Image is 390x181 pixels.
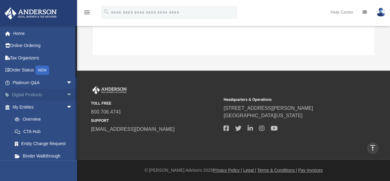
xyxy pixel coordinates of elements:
a: Order StatusNEW [4,64,82,77]
img: Anderson Advisors Platinum Portal [91,86,128,94]
a: 800.706.4741 [91,109,121,114]
span: arrow_drop_down [66,89,79,101]
span: arrow_drop_down [66,76,79,89]
small: SUPPORT [91,118,219,123]
a: Terms & Conditions | [257,168,297,173]
a: Overview [9,113,82,126]
a: [GEOGRAPHIC_DATA][US_STATE] [224,113,302,118]
a: menu [83,12,91,16]
a: Entity Change Request [9,138,82,150]
a: Binder Walkthrough [9,150,82,162]
i: search [103,8,110,15]
a: [EMAIL_ADDRESS][DOMAIN_NAME] [91,127,174,132]
a: My Entitiesarrow_drop_down [4,101,82,113]
a: Home [4,27,82,40]
a: CTA Hub [9,125,82,138]
a: Online Ordering [4,40,82,52]
a: [STREET_ADDRESS][PERSON_NAME] [224,106,313,111]
div: © [PERSON_NAME] Advisors 2025 [77,167,390,174]
small: TOLL FREE [91,101,219,106]
i: vertical_align_top [369,144,376,152]
a: Privacy Policy | [213,168,242,173]
a: Pay Invoices [298,168,322,173]
span: arrow_drop_down [66,101,79,114]
a: Legal | [243,168,256,173]
a: Digital Productsarrow_drop_down [4,89,82,101]
i: menu [83,9,91,16]
img: Anderson Advisors Platinum Portal [3,7,59,19]
a: Platinum Q&Aarrow_drop_down [4,76,82,89]
div: NEW [35,66,49,75]
small: Headquarters & Operations [224,97,352,102]
a: Tax Organizers [4,52,82,64]
img: User Pic [376,8,385,17]
a: vertical_align_top [366,142,379,155]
